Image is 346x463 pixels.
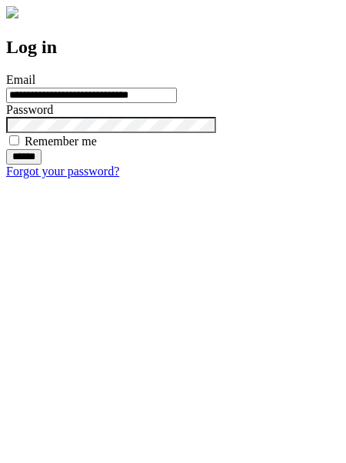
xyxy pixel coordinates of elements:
[6,165,119,178] a: Forgot your password?
[6,73,35,86] label: Email
[6,37,340,58] h2: Log in
[6,103,53,116] label: Password
[6,6,18,18] img: logo-4e3dc11c47720685a147b03b5a06dd966a58ff35d612b21f08c02c0306f2b779.png
[25,135,97,148] label: Remember me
